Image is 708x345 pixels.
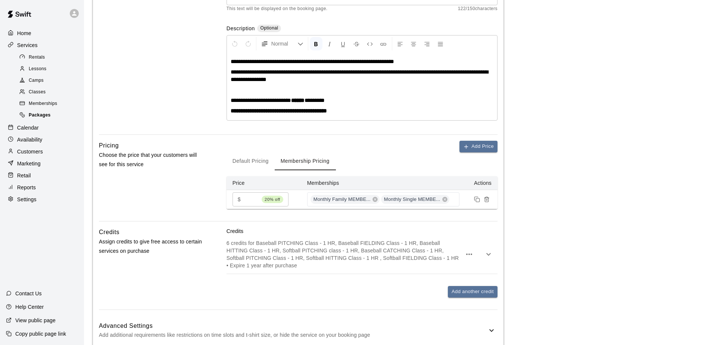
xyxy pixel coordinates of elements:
[242,37,255,50] button: Redo
[17,160,41,167] p: Marketing
[17,124,39,131] p: Calendar
[227,227,498,235] p: Credits
[15,317,56,324] p: View public page
[394,37,406,50] button: Left Align
[350,37,363,50] button: Format Strikethrough
[99,141,119,150] h6: Pricing
[228,37,241,50] button: Undo
[421,37,433,50] button: Right Align
[17,184,36,191] p: Reports
[6,122,78,133] a: Calendar
[377,37,390,50] button: Insert Link
[18,110,81,121] div: Packages
[29,100,57,108] span: Memberships
[6,158,78,169] a: Marketing
[323,37,336,50] button: Format Italics
[227,152,275,170] button: Default Pricing
[407,37,420,50] button: Center Align
[227,25,255,33] label: Description
[17,172,31,179] p: Retail
[227,5,328,13] span: This text will be displayed on the booking page.
[227,239,462,269] p: 6 credits for Baseball PITCHING Class - 1 HR, Baseball FIELDING Class - 1 HR, Baseball HITTING Cl...
[6,28,78,39] a: Home
[18,52,81,63] div: Rentals
[6,40,78,51] a: Services
[434,37,447,50] button: Justify Align
[381,196,443,203] span: Monthly Single MEMBE...
[271,40,297,47] span: Normal
[6,194,78,205] a: Settings
[311,196,374,203] span: Monthly Family MEMBE...
[99,321,487,331] h6: Advanced Settings
[15,290,42,297] p: Contact Us
[258,37,306,50] button: Formatting Options
[17,148,43,155] p: Customers
[448,286,498,298] button: Add another credit
[18,75,81,86] div: Camps
[482,195,492,204] button: Remove price
[18,64,81,74] div: Lessons
[227,176,301,190] th: Price
[310,37,322,50] button: Format Bold
[99,330,487,340] p: Add additional requirements like restrictions on time slots and t-shirt size, or hide the service...
[275,152,336,170] button: Membership Pricing
[29,54,45,61] span: Rentals
[227,235,498,274] div: 6 credits for Baseball PITCHING Class - 1 HR, Baseball FIELDING Class - 1 HR, Baseball HITTING Cl...
[18,63,84,75] a: Lessons
[17,136,43,143] p: Availability
[29,65,47,73] span: Lessons
[458,5,498,13] span: 122 / 150 characters
[17,196,37,203] p: Settings
[6,134,78,145] a: Availability
[260,25,278,31] span: Optional
[6,170,78,181] a: Retail
[99,227,119,237] h6: Credits
[459,141,498,152] button: Add Price
[18,98,84,110] a: Memberships
[15,330,66,338] p: Copy public page link
[99,150,203,169] p: Choose the price that your customers will see for this service
[472,195,482,204] button: Duplicate price
[262,196,283,203] span: 20% off
[17,29,31,37] p: Home
[18,87,84,98] a: Classes
[29,88,46,96] span: Classes
[6,146,78,157] a: Customers
[29,77,44,84] span: Camps
[18,110,84,121] a: Packages
[6,182,78,193] a: Reports
[238,196,241,203] p: $
[18,87,81,97] div: Classes
[29,112,51,119] span: Packages
[465,176,498,190] th: Actions
[18,52,84,63] a: Rentals
[364,37,376,50] button: Insert Code
[18,99,81,109] div: Memberships
[301,176,465,190] th: Memberships
[381,195,449,204] div: Monthly Single MEMBE...
[311,195,380,204] div: Monthly Family MEMBE...
[15,303,44,311] p: Help Center
[337,37,349,50] button: Format Underline
[18,75,84,87] a: Camps
[17,41,38,49] p: Services
[99,237,203,256] p: Assign credits to give free access to certain services on purchase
